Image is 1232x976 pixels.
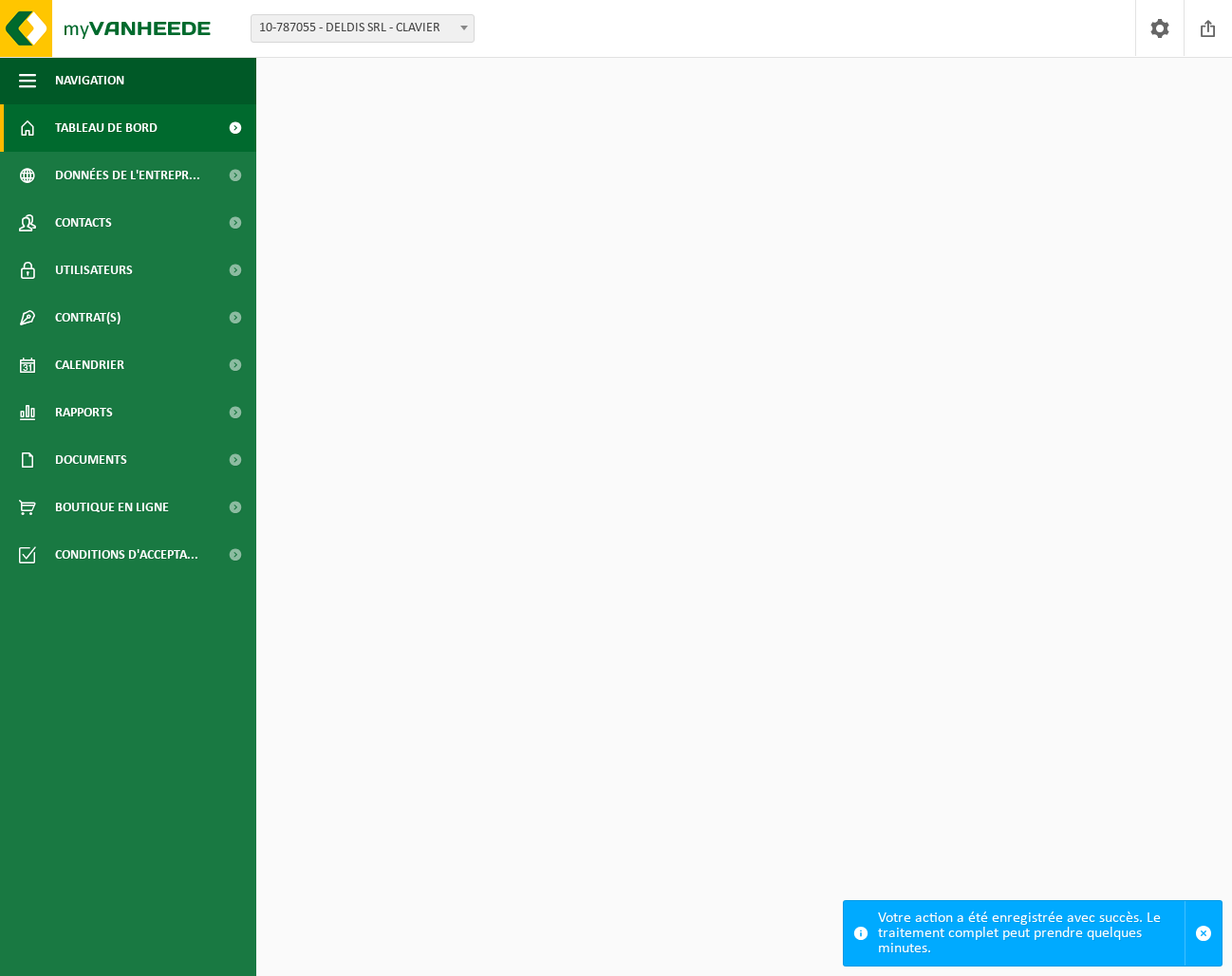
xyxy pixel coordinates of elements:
span: Rapports [55,389,113,436]
span: Conditions d'accepta... [55,531,198,579]
span: Utilisateurs [55,247,133,294]
span: Données de l'entrepr... [55,152,200,199]
div: Votre action a été enregistrée avec succès. Le traitement complet peut prendre quelques minutes. [878,901,1185,966]
span: Calendrier [55,341,124,389]
span: 10-787055 - DELDIS SRL - CLAVIER [252,15,474,42]
span: Documents [55,436,127,484]
span: 10-787055 - DELDIS SRL - CLAVIER [251,14,475,43]
span: Boutique en ligne [55,484,169,531]
span: Tableau de bord [55,104,158,152]
span: Contrat(s) [55,294,121,341]
span: Navigation [55,57,124,104]
span: Contacts [55,199,112,247]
